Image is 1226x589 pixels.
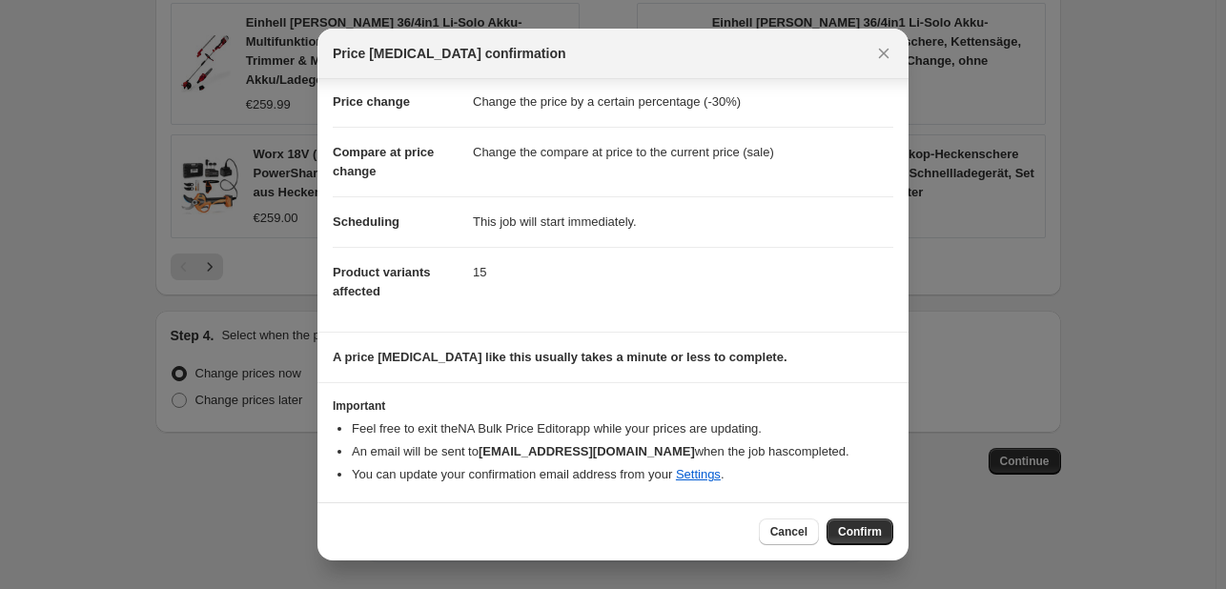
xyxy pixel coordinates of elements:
li: An email will be sent to when the job has completed . [352,442,893,461]
span: Cancel [770,524,807,539]
b: [EMAIL_ADDRESS][DOMAIN_NAME] [479,444,695,458]
h3: Important [333,398,893,414]
b: A price [MEDICAL_DATA] like this usually takes a minute or less to complete. [333,350,787,364]
a: Settings [676,467,721,481]
span: Compare at price change [333,145,434,178]
dd: 15 [473,247,893,297]
dd: Change the compare at price to the current price (sale) [473,127,893,177]
span: Price [MEDICAL_DATA] confirmation [333,44,566,63]
span: Scheduling [333,214,399,229]
span: Confirm [838,524,882,539]
button: Confirm [827,518,893,545]
span: Price change [333,94,410,109]
button: Close [870,40,897,67]
dd: This job will start immediately. [473,196,893,247]
span: Product variants affected [333,265,431,298]
li: Feel free to exit the NA Bulk Price Editor app while your prices are updating. [352,419,893,438]
button: Cancel [759,518,819,545]
dd: Change the price by a certain percentage (-30%) [473,77,893,127]
li: You can update your confirmation email address from your . [352,465,893,484]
